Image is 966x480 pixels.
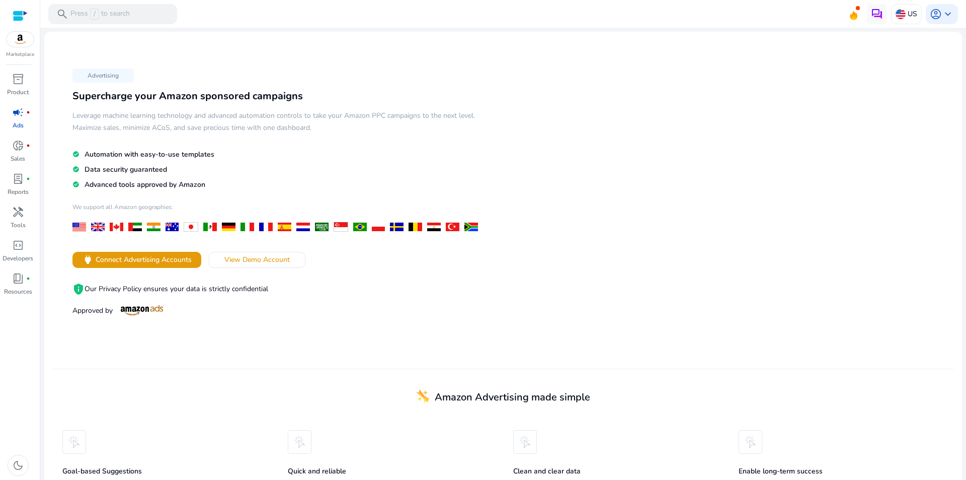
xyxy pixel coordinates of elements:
span: lab_profile [12,173,24,185]
p: Product [7,88,29,97]
p: Developers [3,254,33,263]
span: keyboard_arrow_down [942,8,954,20]
h4: We support all Amazon geographies: [72,203,483,219]
p: Tools [11,221,26,230]
span: Automation with easy-to-use templates [85,150,214,159]
span: book_4 [12,272,24,285]
span: account_circle [930,8,942,20]
span: Amazon Advertising made simple [435,390,590,404]
p: Press to search [70,9,130,20]
h5: Goal-based Suggestions [62,467,268,476]
button: View Demo Account [209,252,305,268]
p: Approved by [72,305,483,316]
span: donut_small [12,140,24,152]
h3: Supercharge your Amazon sponsored campaigns [72,90,483,102]
h5: Quick and reliable [288,467,493,476]
mat-icon: check_circle [72,180,79,189]
span: search [56,8,68,20]
span: Advanced tools approved by Amazon [85,180,205,189]
span: inventory_2 [12,73,24,85]
p: Sales [11,154,25,163]
span: handyman [12,206,24,218]
span: Data security guaranteed [85,165,167,174]
span: View Demo Account [224,254,290,265]
img: amazon.svg [7,32,34,47]
h5: Clean and clear data [513,467,718,476]
p: US [908,5,917,23]
button: powerConnect Advertising Accounts [72,252,201,268]
h5: Enable long-term success [739,467,944,476]
p: Advertising [72,68,134,83]
p: Resources [4,287,32,296]
span: fiber_manual_record [26,277,30,281]
p: Reports [8,187,29,196]
mat-icon: check_circle [72,150,79,159]
span: fiber_manual_record [26,177,30,181]
p: Marketplace [6,51,34,58]
mat-icon: check_circle [72,165,79,174]
h5: Leverage machine learning technology and advanced automation controls to take your Amazon PPC cam... [72,110,483,134]
span: fiber_manual_record [26,144,30,148]
span: campaign [12,106,24,118]
span: fiber_manual_record [26,110,30,114]
p: Our Privacy Policy ensures your data is strictly confidential [72,283,483,295]
p: Ads [13,121,24,130]
span: / [90,9,99,20]
span: Connect Advertising Accounts [96,254,192,265]
span: power [82,254,94,265]
span: dark_mode [12,459,24,471]
img: us.svg [896,9,906,19]
span: code_blocks [12,239,24,251]
mat-icon: privacy_tip [72,283,85,295]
